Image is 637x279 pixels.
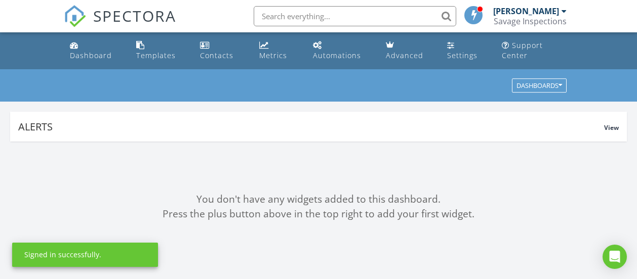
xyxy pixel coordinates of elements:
a: Advanced [382,36,435,65]
div: Open Intercom Messenger [603,245,627,269]
a: SPECTORA [64,14,176,35]
input: Search everything... [254,6,456,26]
div: Automations [313,51,361,60]
div: Press the plus button above in the top right to add your first widget. [10,207,627,221]
a: Settings [443,36,489,65]
button: Dashboards [512,79,567,93]
span: SPECTORA [93,5,176,26]
div: Dashboard [70,51,112,60]
a: Automations (Basic) [309,36,373,65]
a: Templates [132,36,188,65]
div: Contacts [200,51,233,60]
div: You don't have any widgets added to this dashboard. [10,192,627,207]
div: Dashboards [516,82,562,89]
a: Metrics [255,36,301,65]
div: Templates [136,51,176,60]
img: The Best Home Inspection Software - Spectora [64,5,86,27]
div: Metrics [259,51,287,60]
div: [PERSON_NAME] [493,6,559,16]
div: Support Center [502,40,543,60]
div: Alerts [18,120,604,133]
a: Support Center [498,36,572,65]
div: Settings [447,51,477,60]
span: View [604,123,619,132]
div: Advanced [386,51,423,60]
a: Contacts [196,36,247,65]
a: Dashboard [66,36,124,65]
div: Savage Inspections [494,16,567,26]
div: Signed in successfully. [24,250,101,260]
